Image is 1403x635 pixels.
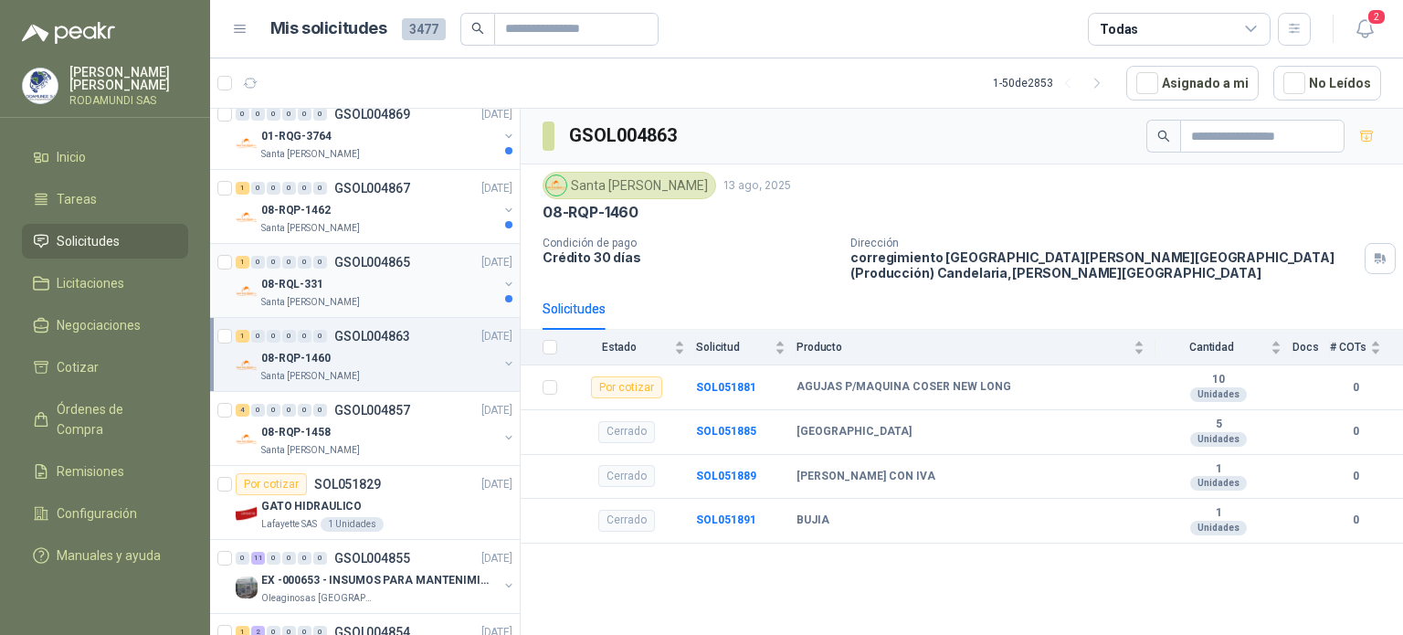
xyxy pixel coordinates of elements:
[696,470,756,482] a: SOL051889
[251,108,265,121] div: 0
[568,341,670,354] span: Estado
[543,237,836,249] p: Condición de pago
[261,202,331,219] p: 08-RQP-1462
[1190,521,1247,535] div: Unidades
[282,108,296,121] div: 0
[251,182,265,195] div: 0
[1155,373,1282,387] b: 10
[1190,476,1247,491] div: Unidades
[261,350,331,367] p: 08-RQP-1460
[69,95,188,106] p: RODAMUNDI SAS
[236,503,258,524] img: Company Logo
[1348,13,1381,46] button: 2
[236,552,249,565] div: 0
[298,256,311,269] div: 0
[481,550,512,567] p: [DATE]
[236,103,516,162] a: 0 0 0 0 0 0 GSOL004869[DATE] Company Logo01-RQG-3764Santa [PERSON_NAME]
[1100,19,1138,39] div: Todas
[261,295,360,310] p: Santa [PERSON_NAME]
[1190,432,1247,447] div: Unidades
[261,221,360,236] p: Santa [PERSON_NAME]
[267,108,280,121] div: 0
[796,341,1130,354] span: Producto
[481,328,512,345] p: [DATE]
[334,108,410,121] p: GSOL004869
[57,503,137,524] span: Configuración
[1155,418,1282,432] b: 5
[1330,379,1381,397] b: 0
[1155,341,1267,354] span: Cantidad
[696,330,796,365] th: Solicitud
[334,404,410,417] p: GSOL004857
[1155,330,1292,365] th: Cantidad
[313,256,327,269] div: 0
[1155,506,1282,521] b: 1
[282,256,296,269] div: 0
[591,376,662,398] div: Por cotizar
[543,203,638,222] p: 08-RQP-1460
[481,106,512,123] p: [DATE]
[57,189,97,209] span: Tareas
[796,425,912,439] b: [GEOGRAPHIC_DATA]
[261,369,360,384] p: Santa [PERSON_NAME]
[267,256,280,269] div: 0
[1292,330,1330,365] th: Docs
[261,147,360,162] p: Santa [PERSON_NAME]
[543,172,716,199] div: Santa [PERSON_NAME]
[251,256,265,269] div: 0
[22,538,188,573] a: Manuales y ayuda
[236,404,249,417] div: 4
[270,16,387,42] h1: Mis solicitudes
[236,399,516,458] a: 4 0 0 0 0 0 GSOL004857[DATE] Company Logo08-RQP-1458Santa [PERSON_NAME]
[1330,341,1366,354] span: # COTs
[598,510,655,532] div: Cerrado
[543,249,836,265] p: Crédito 30 días
[313,108,327,121] div: 0
[334,552,410,565] p: GSOL004855
[1190,387,1247,402] div: Unidades
[251,330,265,343] div: 0
[282,182,296,195] div: 0
[22,224,188,259] a: Solicitudes
[22,350,188,385] a: Cotizar
[57,545,161,566] span: Manuales y ayuda
[236,206,258,228] img: Company Logo
[22,392,188,447] a: Órdenes de Compra
[22,22,115,44] img: Logo peakr
[546,175,566,196] img: Company Logo
[57,461,124,482] span: Remisiones
[314,478,381,491] p: SOL051829
[471,22,484,35] span: search
[267,552,280,565] div: 0
[568,330,696,365] th: Estado
[796,470,935,484] b: [PERSON_NAME] CON IVA
[57,315,141,335] span: Negociaciones
[22,308,188,343] a: Negociaciones
[236,256,249,269] div: 1
[236,177,516,236] a: 1 0 0 0 0 0 GSOL004867[DATE] Company Logo08-RQP-1462Santa [PERSON_NAME]
[236,132,258,154] img: Company Logo
[57,273,124,293] span: Licitaciones
[796,330,1155,365] th: Producto
[334,256,410,269] p: GSOL004865
[298,330,311,343] div: 0
[261,517,317,532] p: Lafayette SAS
[69,66,188,91] p: [PERSON_NAME] [PERSON_NAME]
[22,454,188,489] a: Remisiones
[261,591,376,606] p: Oleaginosas [GEOGRAPHIC_DATA][PERSON_NAME]
[723,177,791,195] p: 13 ago, 2025
[696,425,756,438] a: SOL051885
[236,547,516,606] a: 0 11 0 0 0 0 GSOL004855[DATE] Company LogoEX -000653 - INSUMOS PARA MANTENIMIENTO A CADENASOleagi...
[481,180,512,197] p: [DATE]
[282,404,296,417] div: 0
[236,429,258,450] img: Company Logo
[598,465,655,487] div: Cerrado
[1330,423,1381,440] b: 0
[23,69,58,103] img: Company Logo
[22,140,188,175] a: Inicio
[402,18,446,40] span: 3477
[313,182,327,195] div: 0
[57,231,120,251] span: Solicitudes
[1330,468,1381,485] b: 0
